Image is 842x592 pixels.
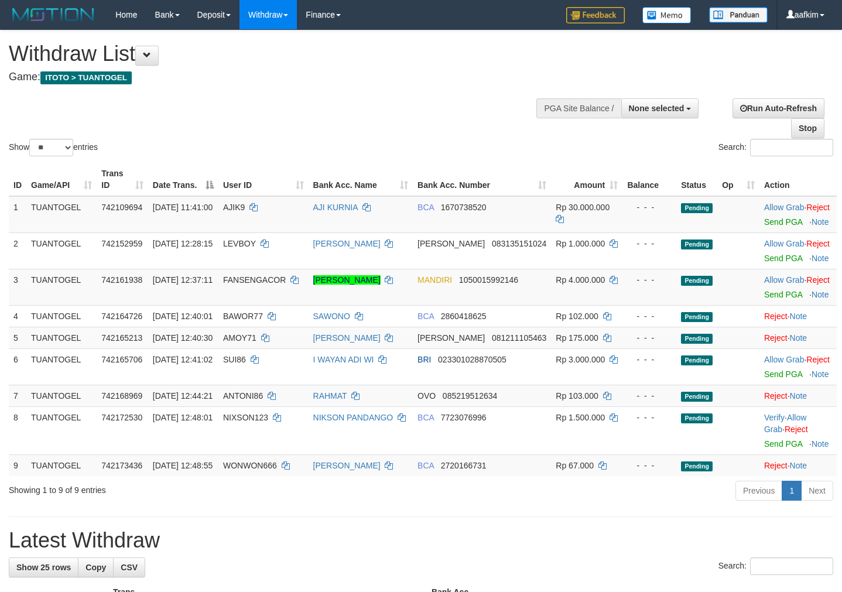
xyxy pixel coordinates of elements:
[759,305,837,327] td: ·
[153,333,213,343] span: [DATE] 12:40:30
[223,461,277,470] span: WONWON666
[759,406,837,454] td: · ·
[627,412,672,423] div: - - -
[621,98,699,118] button: None selected
[313,333,381,343] a: [PERSON_NAME]
[417,413,434,422] span: BCA
[764,290,802,299] a: Send PGA
[153,239,213,248] span: [DATE] 12:28:15
[153,391,213,401] span: [DATE] 12:44:21
[438,355,506,364] span: Copy 023301028870505 to clipboard
[764,239,806,248] span: ·
[441,203,487,212] span: Copy 1670738520 to clipboard
[566,7,625,23] img: Feedback.jpg
[676,163,717,196] th: Status
[9,71,550,83] h4: Game:
[681,461,713,471] span: Pending
[9,480,342,496] div: Showing 1 to 9 of 9 entries
[26,163,97,196] th: Game/API: activate to sort column ascending
[718,557,833,575] label: Search:
[681,334,713,344] span: Pending
[313,312,350,321] a: SAWONO
[790,461,807,470] a: Note
[790,333,807,343] a: Note
[9,196,26,233] td: 1
[764,413,806,434] a: Allow Grab
[759,348,837,385] td: ·
[759,327,837,348] td: ·
[153,203,213,212] span: [DATE] 11:41:00
[313,203,358,212] a: AJI KURNIA
[764,355,804,364] a: Allow Grab
[681,239,713,249] span: Pending
[556,391,598,401] span: Rp 103.000
[40,71,132,84] span: ITOTO > TUANTOGEL
[759,196,837,233] td: ·
[441,312,487,321] span: Copy 2860418625 to clipboard
[806,239,830,248] a: Reject
[223,413,268,422] span: NIXSON123
[9,529,833,552] h1: Latest Withdraw
[153,413,213,422] span: [DATE] 12:48:01
[223,312,263,321] span: BAWOR77
[764,369,802,379] a: Send PGA
[417,333,485,343] span: [PERSON_NAME]
[556,333,598,343] span: Rp 175.000
[26,348,97,385] td: TUANTOGEL
[9,42,550,66] h1: Withdraw List
[785,425,808,434] a: Reject
[313,413,393,422] a: NIKSON PANDANGO
[417,461,434,470] span: BCA
[101,413,142,422] span: 742172530
[78,557,114,577] a: Copy
[223,239,256,248] span: LEVBOY
[750,139,833,156] input: Search:
[97,163,148,196] th: Trans ID: activate to sort column ascending
[759,269,837,305] td: ·
[26,385,97,406] td: TUANTOGEL
[417,312,434,321] span: BCA
[627,201,672,213] div: - - -
[153,312,213,321] span: [DATE] 12:40:01
[812,217,829,227] a: Note
[556,239,605,248] span: Rp 1.000.000
[629,104,684,113] span: None selected
[681,413,713,423] span: Pending
[764,275,804,285] a: Allow Grab
[492,239,546,248] span: Copy 083135151024 to clipboard
[101,312,142,321] span: 742164726
[681,312,713,322] span: Pending
[806,203,830,212] a: Reject
[627,460,672,471] div: - - -
[764,203,804,212] a: Allow Grab
[764,461,788,470] a: Reject
[806,275,830,285] a: Reject
[313,461,381,470] a: [PERSON_NAME]
[101,461,142,470] span: 742173436
[627,274,672,286] div: - - -
[417,355,431,364] span: BRI
[441,413,487,422] span: Copy 7723076996 to clipboard
[9,454,26,476] td: 9
[627,238,672,249] div: - - -
[718,139,833,156] label: Search:
[9,269,26,305] td: 3
[29,139,73,156] select: Showentries
[790,312,807,321] a: Note
[443,391,497,401] span: Copy 085219512634 to clipboard
[26,305,97,327] td: TUANTOGEL
[764,254,802,263] a: Send PGA
[459,275,518,285] span: Copy 1050015992146 to clipboard
[9,232,26,269] td: 2
[556,203,610,212] span: Rp 30.000.000
[622,163,676,196] th: Balance
[812,439,829,449] a: Note
[313,391,347,401] a: RAHMAT
[26,196,97,233] td: TUANTOGEL
[764,275,806,285] span: ·
[627,354,672,365] div: - - -
[223,355,246,364] span: SUI86
[26,269,97,305] td: TUANTOGEL
[791,118,824,138] a: Stop
[681,392,713,402] span: Pending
